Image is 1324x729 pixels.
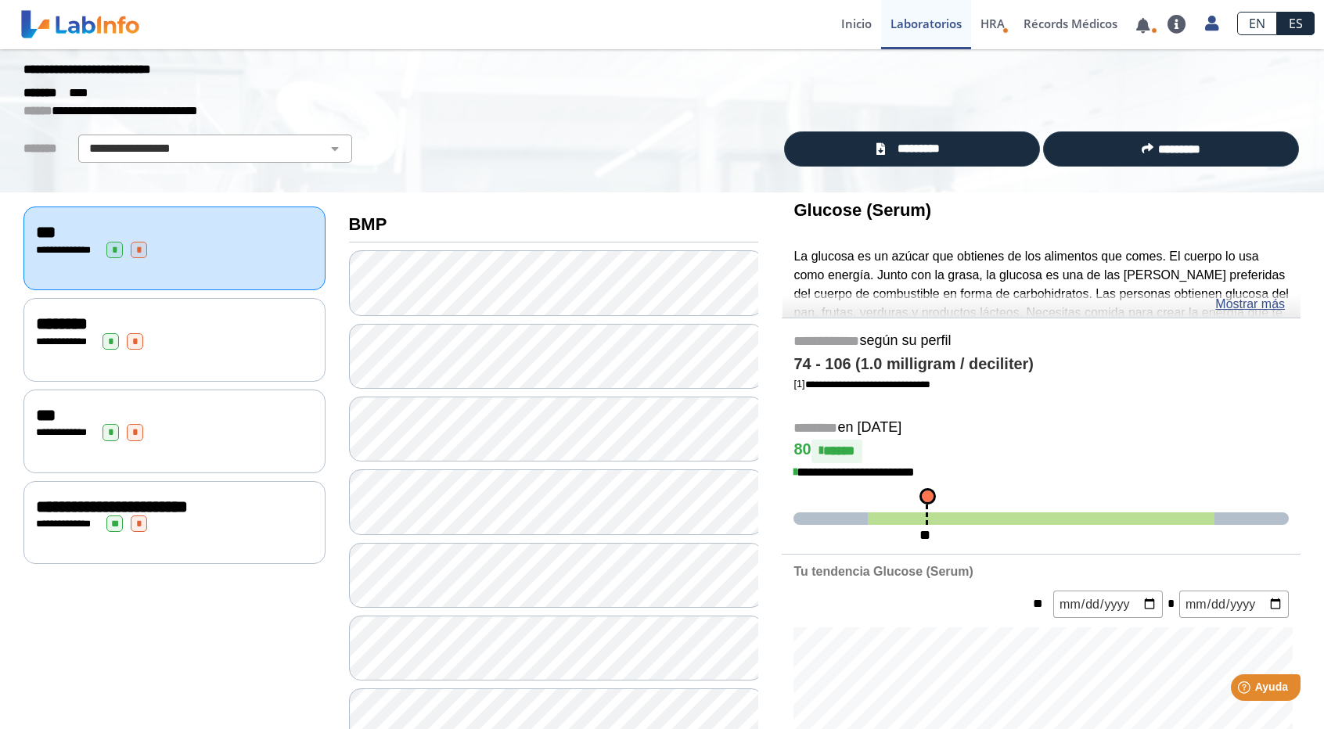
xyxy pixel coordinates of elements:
[793,355,1289,374] h4: 74 - 106 (1.0 milligram / deciliter)
[793,440,1289,463] h4: 80
[793,332,1289,350] h5: según su perfil
[1179,591,1289,618] input: mm/dd/yyyy
[1277,12,1315,35] a: ES
[793,378,930,390] a: [1]
[793,565,973,578] b: Tu tendencia Glucose (Serum)
[1185,668,1307,712] iframe: Help widget launcher
[793,247,1289,360] p: La glucosa es un azúcar que obtienes de los alimentos que comes. El cuerpo lo usa como energía. J...
[1215,295,1285,314] a: Mostrar más
[349,214,387,234] b: BMP
[1237,12,1277,35] a: EN
[793,200,931,220] b: Glucose (Serum)
[1053,591,1163,618] input: mm/dd/yyyy
[793,419,1289,437] h5: en [DATE]
[980,16,1005,31] span: HRA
